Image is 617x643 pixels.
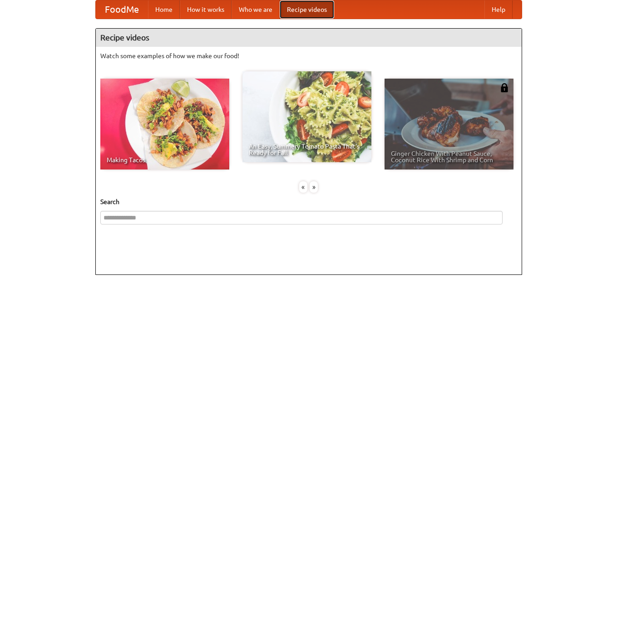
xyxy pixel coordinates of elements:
h4: Recipe videos [96,29,522,47]
span: Making Tacos [107,157,223,163]
a: Help [484,0,513,19]
a: Making Tacos [100,79,229,169]
div: » [310,181,318,193]
a: FoodMe [96,0,148,19]
a: Who we are [232,0,280,19]
div: « [299,181,307,193]
a: An Easy, Summery Tomato Pasta That's Ready for Fall [242,71,371,162]
h5: Search [100,197,517,206]
span: An Easy, Summery Tomato Pasta That's Ready for Fall [249,143,365,156]
a: Home [148,0,180,19]
a: How it works [180,0,232,19]
p: Watch some examples of how we make our food! [100,51,517,60]
a: Recipe videos [280,0,334,19]
img: 483408.png [500,83,509,92]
